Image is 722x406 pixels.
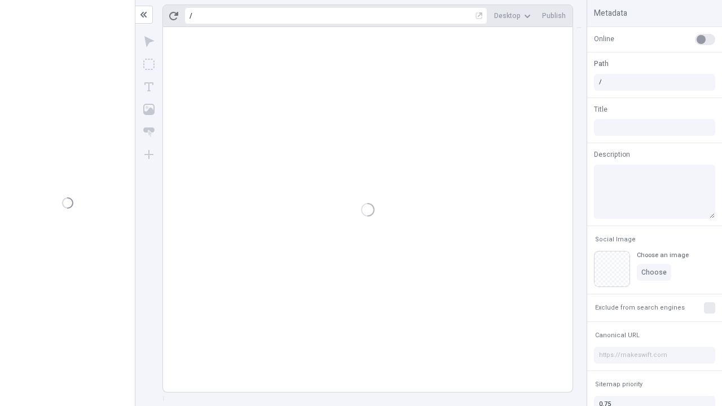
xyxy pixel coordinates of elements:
[190,11,192,20] div: /
[593,301,687,315] button: Exclude from search engines
[593,329,642,342] button: Canonical URL
[595,331,640,339] span: Canonical URL
[593,233,638,246] button: Social Image
[595,380,642,389] span: Sitemap priority
[494,11,521,20] span: Desktop
[542,11,566,20] span: Publish
[139,99,159,120] button: Image
[641,268,667,277] span: Choose
[595,235,636,244] span: Social Image
[594,34,614,44] span: Online
[139,54,159,74] button: Box
[637,264,671,281] button: Choose
[139,77,159,97] button: Text
[593,378,645,391] button: Sitemap priority
[490,7,535,24] button: Desktop
[594,347,715,364] input: https://makeswift.com
[595,303,685,312] span: Exclude from search engines
[637,251,689,259] div: Choose an image
[538,7,570,24] button: Publish
[139,122,159,142] button: Button
[594,149,630,160] span: Description
[594,59,609,69] span: Path
[594,104,607,114] span: Title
